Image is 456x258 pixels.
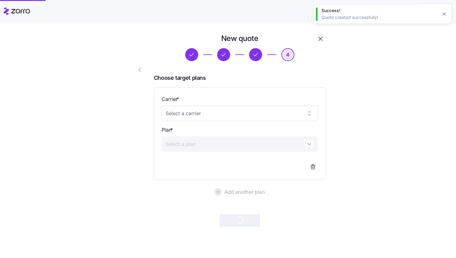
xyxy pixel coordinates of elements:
label: Carrier [162,95,180,103]
div: Success! [321,7,437,14]
h1: New quote [221,34,258,43]
span: Add another plan [224,188,265,196]
button: 4 [281,48,294,61]
span: Choose target plans [154,74,326,83]
svg: add icon [214,188,222,196]
button: Add another plan [154,184,326,199]
label: Plan [162,126,174,134]
input: Select a plan [162,136,318,152]
input: Select a carrier [162,106,318,121]
div: Quote created successfully! [321,14,437,20]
